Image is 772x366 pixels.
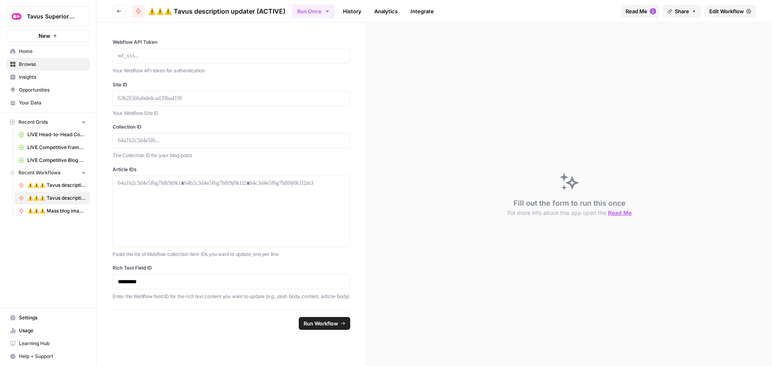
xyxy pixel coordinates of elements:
div: Fill out the form to run this once [507,198,632,217]
span: Share [675,7,689,15]
button: New [6,30,90,42]
span: LIVE Competitive framed blog writer v7 Grid [27,144,86,151]
button: For more info about this app open the Read Me [507,209,632,217]
span: New [39,32,50,40]
p: Your Webflow Site ID [113,109,350,117]
label: Webflow API Token [113,39,350,46]
button: Run Workflow [299,317,350,330]
span: ⚠️⚠️⚠️ Mass blog image updater [27,207,86,215]
a: ⚠️⚠️⚠️ Tavus description updater WIP [15,179,90,192]
a: LIVE Head-to-Head Comparison Writer Grid [15,128,90,141]
a: ⚠️⚠️⚠️ Mass blog image updater [15,204,90,217]
span: Recent Grids [18,119,48,126]
span: Edit Workflow [709,7,744,15]
span: Usage [19,327,86,334]
a: ⚠️⚠️⚠️ Tavus description updater (ACTIVE) [132,5,285,18]
a: LIVE Competitive framed blog writer v7 Grid [15,141,90,154]
a: Your Data [6,96,90,109]
label: Collection ID [113,123,350,131]
label: Site ID [113,81,350,88]
button: Run Once [292,4,335,18]
span: Learning Hub [19,340,86,347]
a: Home [6,45,90,58]
a: Usage [6,324,90,337]
span: Your Data [19,99,86,106]
button: Workspace: Tavus Superiority [6,6,90,27]
span: Run Workflow [304,319,338,327]
p: Enter the Webflow field ID for the rich text content you want to update (e.g., post-body, content... [113,292,350,301]
span: ⚠️⚠️⚠️ Tavus description updater (ACTIVE) [148,6,285,16]
a: Integrate [406,5,439,18]
button: Share [663,5,701,18]
button: Read Me [621,5,659,18]
a: ⚠️⚠️⚠️ Tavus description updater (ACTIVE) [15,192,90,204]
a: Opportunities [6,84,90,96]
span: Help + Support [19,353,86,360]
span: Browse [19,61,86,68]
p: Paste the list of Webflow collection item IDs you want to update, one per line [113,250,350,258]
button: Help + Support [6,350,90,363]
span: LIVE Competitive Blog Writer Grid [27,157,86,164]
a: Edit Workflow [704,5,756,18]
span: Settings [19,314,86,321]
span: Tavus Superiority [27,12,76,20]
span: Read Me [626,7,647,15]
button: Recent Workflows [6,167,90,179]
span: ⚠️⚠️⚠️ Tavus description updater WIP [27,182,86,189]
button: Recent Grids [6,116,90,128]
a: Learning Hub [6,337,90,350]
label: Article IDs [113,166,350,173]
a: Analytics [370,5,402,18]
label: Rich Text Field ID [113,264,350,272]
span: ⚠️⚠️⚠️ Tavus description updater (ACTIVE) [27,194,86,202]
span: Opportunities [19,86,86,94]
span: Recent Workflows [18,169,60,176]
a: History [338,5,366,18]
span: Read Me [608,209,632,216]
p: The Collection ID for your blog posts [113,151,350,159]
p: Your Webflow API token for authentication [113,67,350,75]
span: LIVE Head-to-Head Comparison Writer Grid [27,131,86,138]
img: Tavus Superiority Logo [9,9,24,24]
span: Home [19,48,86,55]
a: LIVE Competitive Blog Writer Grid [15,154,90,167]
a: Settings [6,311,90,324]
a: Browse [6,58,90,71]
a: Insights [6,71,90,84]
span: Insights [19,74,86,81]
